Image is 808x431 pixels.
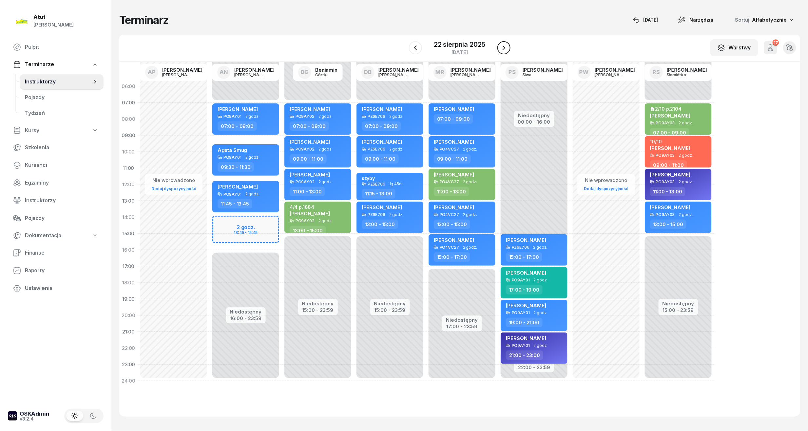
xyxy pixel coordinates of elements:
[119,176,138,193] div: 12:00
[633,16,658,24] div: [DATE]
[451,67,491,72] div: [PERSON_NAME]
[440,147,459,151] div: PO4VC27
[8,280,104,296] a: Ustawienia
[25,249,98,257] span: Finanse
[318,180,333,184] span: 2 godz.
[428,64,496,81] a: MR[PERSON_NAME][PERSON_NAME]
[512,278,530,282] div: PO9AY01
[362,106,402,112] span: [PERSON_NAME]
[752,17,787,23] span: Alfabetycznie
[234,67,275,72] div: [PERSON_NAME]
[293,64,343,81] a: BGBeniaminGórski
[727,13,800,27] button: Sortuj Alfabetycznie
[518,113,550,118] div: Niedostępny
[650,187,685,196] div: 11:00 - 13:00
[25,214,98,223] span: Pojazdy
[25,266,98,275] span: Raporty
[434,220,470,229] div: 13:00 - 15:00
[245,192,260,196] span: 2 godz.
[434,41,485,48] div: 22 sierpnia 2025
[362,204,402,210] span: [PERSON_NAME]
[25,60,54,69] span: Terminarze
[710,39,758,56] button: Warstwy
[434,106,474,112] span: [PERSON_NAME]
[506,285,543,295] div: 17:00 - 19:00
[362,139,402,145] span: [PERSON_NAME]
[8,123,104,138] a: Kursy
[506,270,546,276] span: [PERSON_NAME]
[119,291,138,307] div: 19:00
[735,16,751,24] span: Sortuj
[463,180,477,184] span: 2 godz.
[218,162,254,172] div: 09:30 - 11:30
[33,21,74,29] div: [PERSON_NAME]
[506,302,546,309] span: [PERSON_NAME]
[25,284,98,293] span: Ustawienia
[148,69,156,75] span: AP
[25,126,39,135] span: Kursy
[119,144,138,160] div: 10:00
[362,189,395,198] div: 11:15 - 13:00
[8,245,104,261] a: Finanse
[290,106,330,112] span: [PERSON_NAME]
[8,140,104,155] a: Szkolenia
[534,278,548,282] span: 2 godz.
[534,311,548,315] span: 2 godz.
[446,316,478,331] button: Niedostępny17:00 - 23:59
[20,74,104,90] a: Instruktorzy
[33,14,74,20] div: Atut
[290,226,326,235] div: 13:00 - 15:00
[119,95,138,111] div: 07:00
[581,175,631,194] button: Nie wprowadzonoDodaj dyspozycyjność
[25,179,98,187] span: Egzaminy
[162,67,202,72] div: [PERSON_NAME]
[667,67,707,72] div: [PERSON_NAME]
[8,228,104,243] a: Dokumentacja
[25,161,98,170] span: Kursanci
[218,106,258,112] span: [PERSON_NAME]
[509,69,516,75] span: PS
[533,245,548,250] span: 2 godz.
[8,39,104,55] a: Pulpit
[230,308,262,322] button: Niedostępny16:00 - 23:59
[650,220,686,229] div: 13:00 - 15:00
[368,182,385,186] div: PZ6E706
[356,64,424,81] a: DB[PERSON_NAME][PERSON_NAME]
[440,180,459,184] div: PO4VC27
[650,139,690,144] div: 10/10
[25,196,98,205] span: Instruktorzy
[119,160,138,176] div: 11:00
[653,69,660,75] span: RS
[581,185,631,192] a: Dodaj dyspozycyjność
[690,16,714,24] span: Narzędzia
[579,69,589,75] span: PW
[218,147,247,153] span: Agata Smug
[119,258,138,275] div: 17:00
[506,237,546,243] span: [PERSON_NAME]
[362,175,375,181] div: szyby
[656,121,675,125] div: PO9AY03
[434,187,469,196] div: 11:00 - 13:00
[718,44,751,52] div: Warstwy
[650,113,690,119] span: [PERSON_NAME]
[650,160,687,170] div: 09:00 - 11:00
[435,69,444,75] span: MR
[25,93,98,102] span: Pojazdy
[500,64,568,81] a: PS[PERSON_NAME]Siwa
[434,114,473,124] div: 07:00 - 09:00
[463,212,477,217] span: 2 godz.
[220,69,228,75] span: AN
[446,317,478,322] div: Niedostępny
[656,212,675,217] div: PO9AY03
[650,171,690,178] span: [PERSON_NAME]
[362,154,399,164] div: 09:00 - 11:00
[301,69,309,75] span: BG
[434,154,471,164] div: 09:00 - 11:00
[318,219,333,223] span: 2 godz.
[234,73,266,77] div: [PERSON_NAME]
[25,109,98,117] span: Tydzień
[374,300,406,314] button: Niedostępny15:00 - 23:59
[518,118,550,125] div: 00:00 - 16:00
[650,204,690,210] span: [PERSON_NAME]
[290,171,330,178] span: [PERSON_NAME]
